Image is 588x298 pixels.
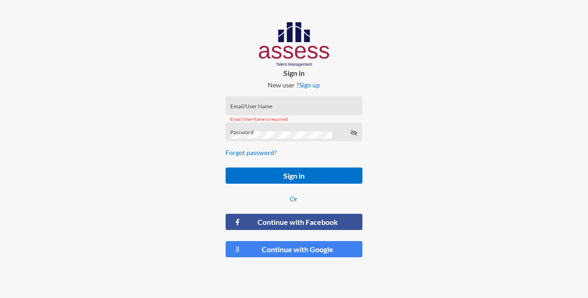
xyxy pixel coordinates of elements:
button: Continue with Facebook [226,214,362,230]
button: Continue with Google [226,241,362,257]
p: Sign in [218,68,370,77]
mat-error: Email/UserName is required [230,117,357,122]
img: AssessLogoo.svg [259,22,330,67]
a: Forgot password? [226,149,277,156]
a: Sign up [299,81,320,89]
p: Or [226,195,362,203]
button: Sign in [226,168,362,184]
p: New user ? [218,81,370,89]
